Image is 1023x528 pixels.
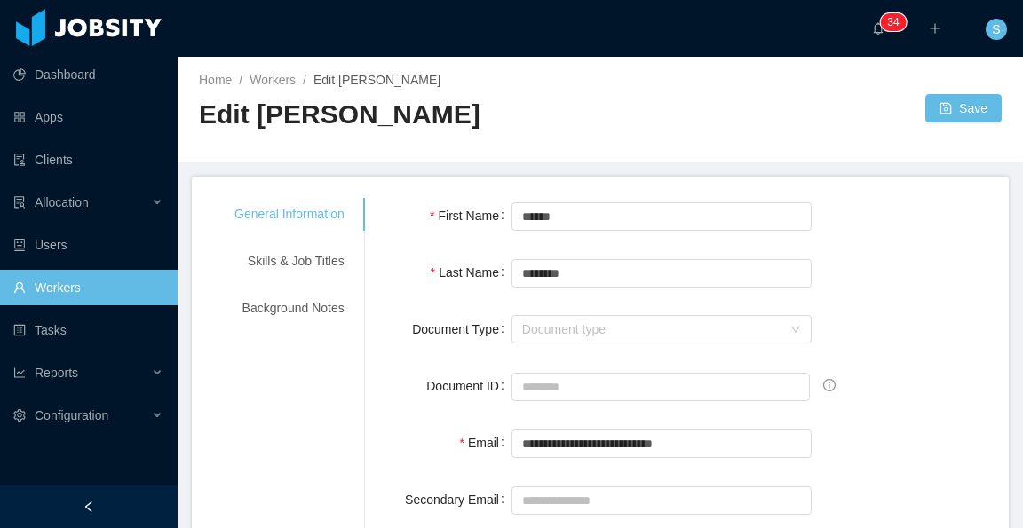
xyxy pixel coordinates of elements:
span: Reports [35,366,78,380]
span: S [992,19,1000,40]
i: icon: bell [872,22,884,35]
div: General Information [213,198,366,231]
span: Edit [PERSON_NAME] [313,73,440,87]
span: Configuration [35,408,108,422]
span: info-circle [823,379,836,391]
a: icon: auditClients [13,142,163,177]
i: icon: plus [929,22,941,35]
input: Email [511,429,813,458]
a: Home [199,73,232,87]
label: Document ID [426,379,511,393]
label: First Name [430,209,511,223]
span: / [303,73,306,87]
label: Last Name [431,265,511,280]
div: Document type [522,320,782,338]
p: 3 [887,13,893,31]
label: Document Type [412,322,511,336]
i: icon: setting [13,409,26,422]
input: Document ID [511,373,810,401]
span: / [239,73,242,87]
a: icon: profileTasks [13,312,163,348]
h2: Edit [PERSON_NAME] [199,97,600,133]
div: Background Notes [213,292,366,325]
p: 4 [893,13,900,31]
span: Allocation [35,195,89,209]
a: icon: pie-chartDashboard [13,57,163,92]
i: icon: line-chart [13,366,26,379]
input: Secondary Email [511,486,813,515]
label: Email [459,436,511,450]
a: icon: appstoreApps [13,99,163,135]
label: Secondary Email [405,493,511,507]
i: icon: solution [13,196,26,209]
sup: 34 [880,13,906,31]
div: Skills & Job Titles [213,245,366,278]
a: icon: robotUsers [13,227,163,263]
a: icon: userWorkers [13,270,163,305]
input: First Name [511,202,813,231]
input: Last Name [511,259,813,288]
i: icon: down [790,324,801,336]
button: icon: saveSave [925,94,1002,122]
a: Workers [250,73,296,87]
